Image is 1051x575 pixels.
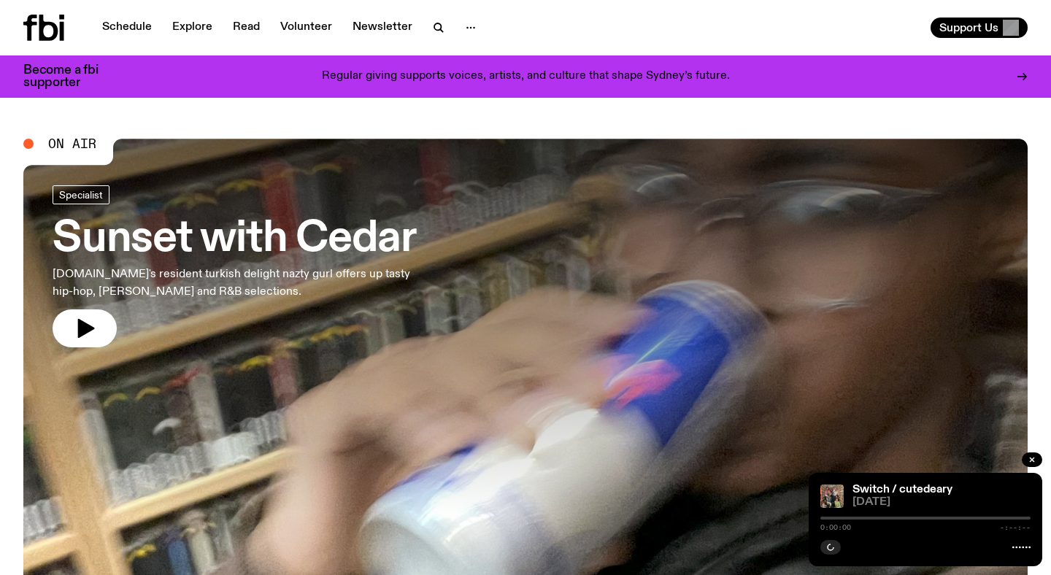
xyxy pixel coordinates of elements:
p: Regular giving supports voices, artists, and culture that shape Sydney’s future. [322,70,730,83]
a: Switch / cutedeary [852,484,952,495]
button: Support Us [931,18,1028,38]
span: 0:00:00 [820,524,851,531]
h3: Sunset with Cedar [53,219,426,260]
span: On Air [48,137,96,150]
a: Explore [163,18,221,38]
a: Volunteer [272,18,341,38]
a: Read [224,18,269,38]
a: Sunset with Cedar[DOMAIN_NAME]'s resident turkish delight nazty gurl offers up tasty hip-hop, [PE... [53,185,426,347]
span: Specialist [59,189,103,200]
h3: Become a fbi supporter [23,64,117,89]
p: [DOMAIN_NAME]'s resident turkish delight nazty gurl offers up tasty hip-hop, [PERSON_NAME] and R&... [53,266,426,301]
span: [DATE] [852,497,1031,508]
a: Specialist [53,185,109,204]
a: Newsletter [344,18,421,38]
span: Support Us [939,21,998,34]
a: Schedule [93,18,161,38]
span: -:--:-- [1000,524,1031,531]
